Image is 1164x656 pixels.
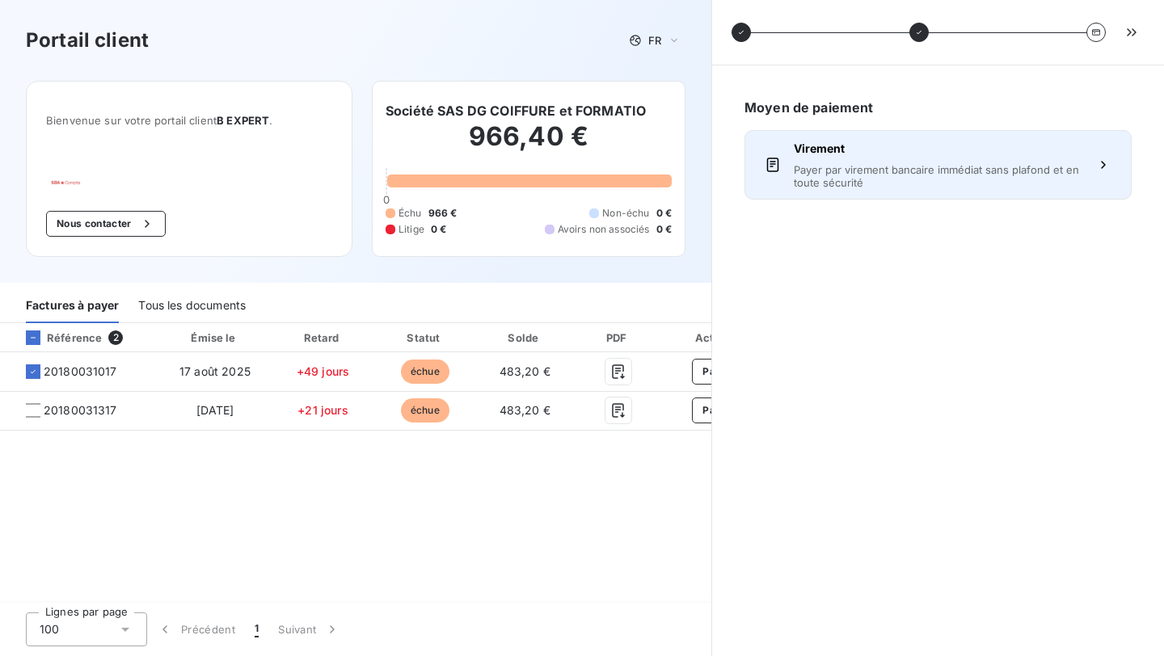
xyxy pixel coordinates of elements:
span: Bienvenue sur votre portail client . [46,114,332,127]
button: Nous contacter [46,211,166,237]
span: 100 [40,621,59,637]
span: 0 € [431,222,446,237]
span: Payer par virement bancaire immédiat sans plafond et en toute sécurité [794,163,1082,189]
span: échue [401,360,449,384]
div: Statut [377,330,472,346]
div: Factures à payer [26,289,119,323]
span: Avoirs non associés [558,222,650,237]
span: 483,20 € [500,364,550,378]
span: Litige [399,222,424,237]
span: Non-échu [602,206,649,221]
button: Payer [692,397,742,423]
span: B EXPERT [217,114,269,127]
div: Référence [13,330,102,345]
img: Company logo [46,175,150,185]
button: 1 [245,612,268,646]
span: 1 [255,621,259,637]
span: +21 jours [297,403,348,417]
span: 0 € [656,206,672,221]
span: 20180031317 [44,402,117,418]
h3: Portail client [26,26,149,55]
h6: Société SAS DG COIFFURE et FORMATIO [386,101,646,120]
span: Échu [399,206,422,221]
span: 17 août 2025 [179,364,251,378]
span: 0 [383,193,390,206]
span: +49 jours [297,364,349,378]
h6: Moyen de paiement [744,98,1132,117]
button: Suivant [268,612,350,646]
div: Solde [479,330,571,346]
button: Précédent [147,612,245,646]
h2: 966,40 € [386,120,672,169]
span: échue [401,398,449,423]
div: PDF [577,330,659,346]
button: Payer [692,359,742,385]
div: Actions [666,330,769,346]
div: Tous les documents [138,289,246,323]
div: Retard [275,330,372,346]
span: 2 [108,330,123,345]
span: FR [648,34,661,47]
div: Émise le [162,330,268,346]
span: 20180031017 [44,364,117,380]
span: 966 € [428,206,458,221]
span: [DATE] [196,403,234,417]
span: 483,20 € [500,403,550,417]
span: 0 € [656,222,672,237]
span: Virement [794,141,1082,157]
